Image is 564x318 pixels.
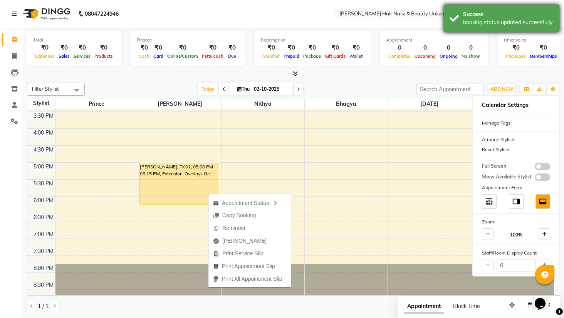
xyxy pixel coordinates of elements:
span: Prepaid [282,53,301,59]
span: Products [92,53,115,59]
span: Show Available Stylist [482,173,532,181]
div: Stylist [27,99,55,107]
div: ₹0 [301,43,323,52]
div: 4:30 PM [32,146,55,154]
div: ₹0 [72,43,92,52]
input: Search Appointment [416,83,484,95]
div: 3:30 PM [32,112,55,120]
img: logo [20,3,72,25]
div: ₹0 [57,43,72,52]
div: Appointment Status [208,196,291,209]
div: Staff/Room Display Count [473,248,559,258]
span: Thu [235,86,252,92]
span: Reminder [222,224,246,232]
span: [DATE] [388,99,471,109]
div: Manage Tags [473,118,559,128]
span: 1 / 1 [38,302,49,310]
div: ₹0 [92,43,115,52]
span: Block Time [453,303,480,310]
img: apt_status.png [213,200,219,206]
span: Expenses [33,53,57,59]
span: Filter Stylist [32,86,59,92]
span: Upcoming [413,53,438,59]
div: ₹0 [528,43,559,52]
span: Full Screen [482,163,506,170]
span: Petty cash [200,53,225,59]
span: Memberships [528,53,559,59]
span: No show [460,53,482,59]
div: Finance [137,37,239,43]
div: Appointment Form [473,183,559,193]
div: 0 [460,43,482,52]
div: ₹0 [323,43,347,52]
div: 0 [438,43,460,52]
iframe: chat widget [532,287,556,310]
span: Ongoing [438,53,460,59]
span: Voucher [261,53,282,59]
img: dock_right.svg [512,197,520,206]
div: booking status updated successfully [463,18,554,27]
b: 08047224946 [85,3,119,25]
img: table_move_above.svg [485,197,493,206]
span: Services [72,53,92,59]
span: Wallet [347,53,364,59]
span: Completed [386,53,413,59]
span: Prince [55,99,138,109]
img: printapt.png [213,263,219,269]
span: Appointment [404,300,444,313]
button: ADD NEW [488,84,515,95]
div: ₹0 [137,43,151,52]
input: 2025-10-02 [252,83,290,95]
div: 7:00 PM [32,230,55,238]
span: Nithya [222,99,304,109]
div: ₹0 [504,43,528,52]
span: Copy Booking [222,211,256,220]
div: 5:00 PM [32,163,55,171]
div: Reset Stylists [473,145,559,155]
div: Appointment [386,37,482,43]
div: Success [463,10,554,18]
div: ₹0 [33,43,57,52]
div: 7:30 PM [32,247,55,255]
span: Rahul [471,99,554,109]
div: 8:00 PM [32,264,55,272]
div: Arrange Stylists [473,135,559,145]
div: 4:00 PM [32,129,55,137]
span: [PERSON_NAME] [138,99,221,109]
div: Zoom [473,217,559,227]
img: dock_bottom.svg [539,197,547,206]
div: ₹0 [225,43,239,52]
div: 0 [386,43,413,52]
h6: Calendar Settings [473,99,559,112]
div: Redemption [261,37,364,43]
span: Print Appointment Slip [222,262,275,270]
span: Print All Appointment Slip [222,275,282,283]
span: Card [151,53,165,59]
span: Bhagya [305,99,388,109]
div: 0 [413,43,438,52]
span: Online/Custom [165,53,200,59]
span: Packages [504,53,528,59]
div: [PERSON_NAME], TK01, 05:00 PM-06:15 PM, Extension-Overlays Gel [139,163,218,204]
div: 6:30 PM [32,213,55,221]
span: Print Service Slip [222,250,264,258]
span: Package [301,53,323,59]
div: ₹0 [165,43,200,52]
div: ₹0 [347,43,364,52]
span: [PERSON_NAME] [222,237,267,245]
span: Cash [137,53,151,59]
span: Due [226,53,238,59]
div: ₹0 [151,43,165,52]
div: Total [33,37,115,43]
div: ₹0 [282,43,301,52]
div: ₹0 [200,43,225,52]
div: 6:00 PM [32,196,55,205]
span: Today [198,83,218,95]
div: 8:30 PM [32,281,55,289]
div: 5:30 PM [32,180,55,188]
span: 100% [510,231,522,238]
div: ₹0 [261,43,282,52]
span: ADD NEW [490,86,513,92]
span: Sales [57,53,72,59]
img: printall.png [213,276,219,282]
